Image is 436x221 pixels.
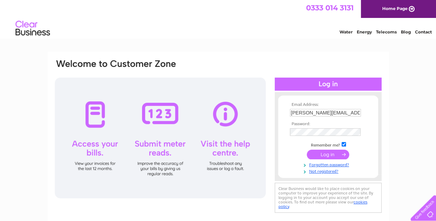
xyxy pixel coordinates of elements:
[306,3,354,12] a: 0333 014 3131
[288,102,368,107] th: Email Address:
[290,161,368,168] a: Forgotten password?
[339,29,353,34] a: Water
[376,29,397,34] a: Telecoms
[401,29,411,34] a: Blog
[415,29,432,34] a: Contact
[275,183,382,213] div: Clear Business would like to place cookies on your computer to improve your experience of the sit...
[15,18,50,39] img: logo.png
[307,150,349,159] input: Submit
[288,122,368,127] th: Password:
[357,29,372,34] a: Energy
[288,141,368,148] td: Remember me?
[290,168,368,174] a: Not registered?
[278,200,367,209] a: cookies policy
[55,4,381,33] div: Clear Business is a trading name of Verastar Limited (registered in [GEOGRAPHIC_DATA] No. 3667643...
